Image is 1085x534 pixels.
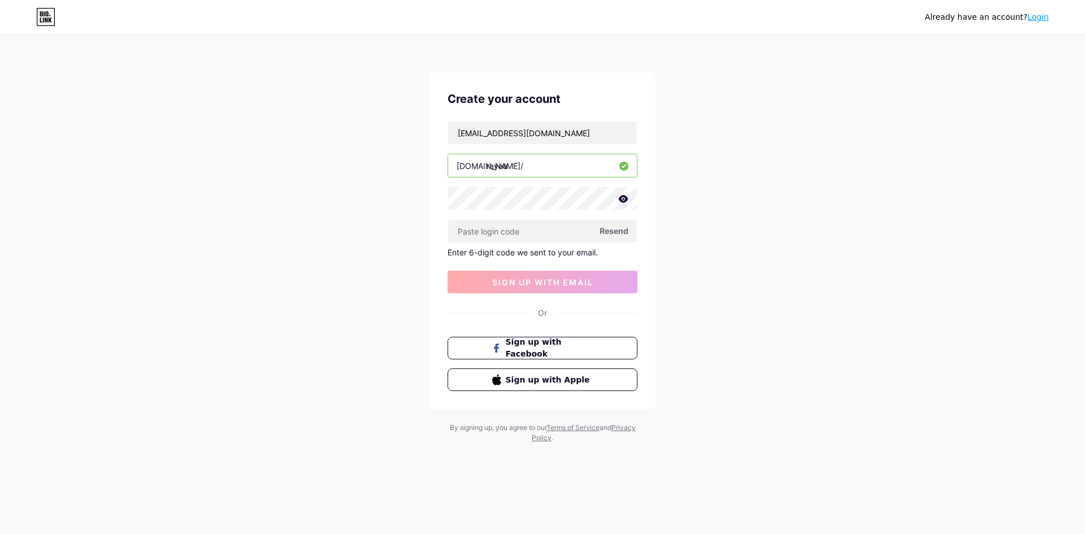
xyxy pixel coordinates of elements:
div: Already have an account? [925,11,1049,23]
a: Login [1027,12,1049,21]
a: Terms of Service [546,423,600,432]
input: username [448,154,637,177]
span: Sign up with Apple [506,374,593,386]
span: sign up with email [492,277,593,287]
button: Sign up with Apple [448,368,637,391]
span: Resend [600,225,628,237]
div: By signing up, you agree to our and . [446,423,639,443]
input: Email [448,121,637,144]
input: Paste login code [448,220,637,242]
div: Create your account [448,90,637,107]
div: Enter 6-digit code we sent to your email. [448,248,637,257]
div: Or [538,307,547,319]
span: Sign up with Facebook [506,336,593,360]
button: sign up with email [448,271,637,293]
div: [DOMAIN_NAME]/ [457,160,523,172]
button: Sign up with Facebook [448,337,637,359]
